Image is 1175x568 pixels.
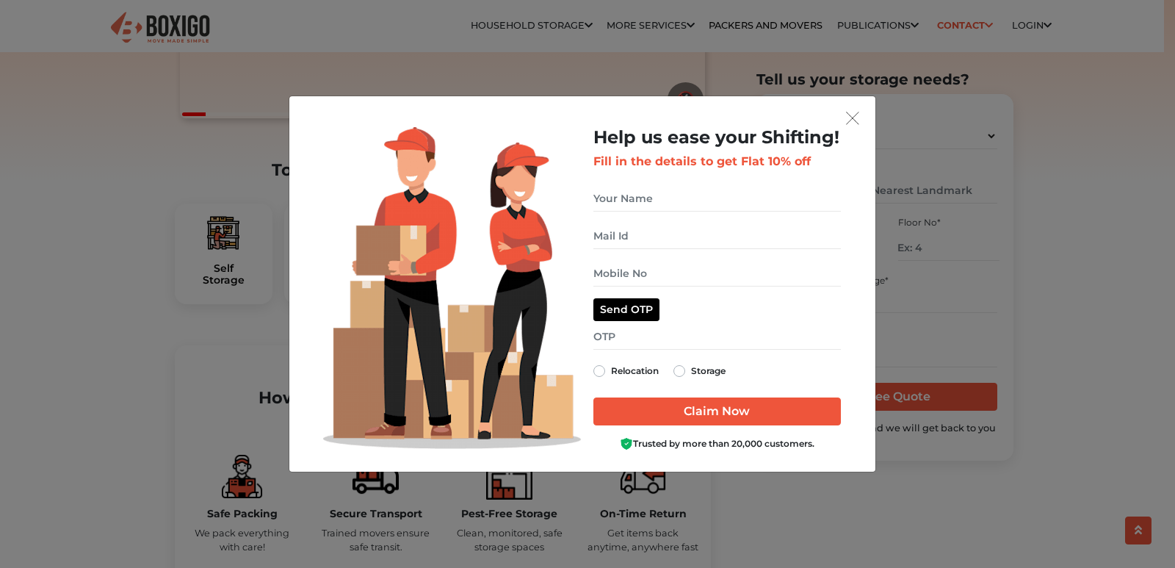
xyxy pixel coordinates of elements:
[593,154,841,168] h3: Fill in the details to get Flat 10% off
[593,261,841,287] input: Mobile No
[846,112,859,125] img: exit
[323,127,582,449] img: Lead Welcome Image
[593,398,841,425] input: Claim Now
[593,186,841,212] input: Your Name
[593,324,841,350] input: OTP
[611,362,659,380] label: Relocation
[620,437,633,450] img: Boxigo Customer Shield
[593,223,841,249] input: Mail Id
[593,437,841,451] div: Trusted by more than 20,000 customers.
[593,298,659,321] button: Send OTP
[593,127,841,148] h2: Help us ease your Shifting!
[691,362,726,380] label: Storage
